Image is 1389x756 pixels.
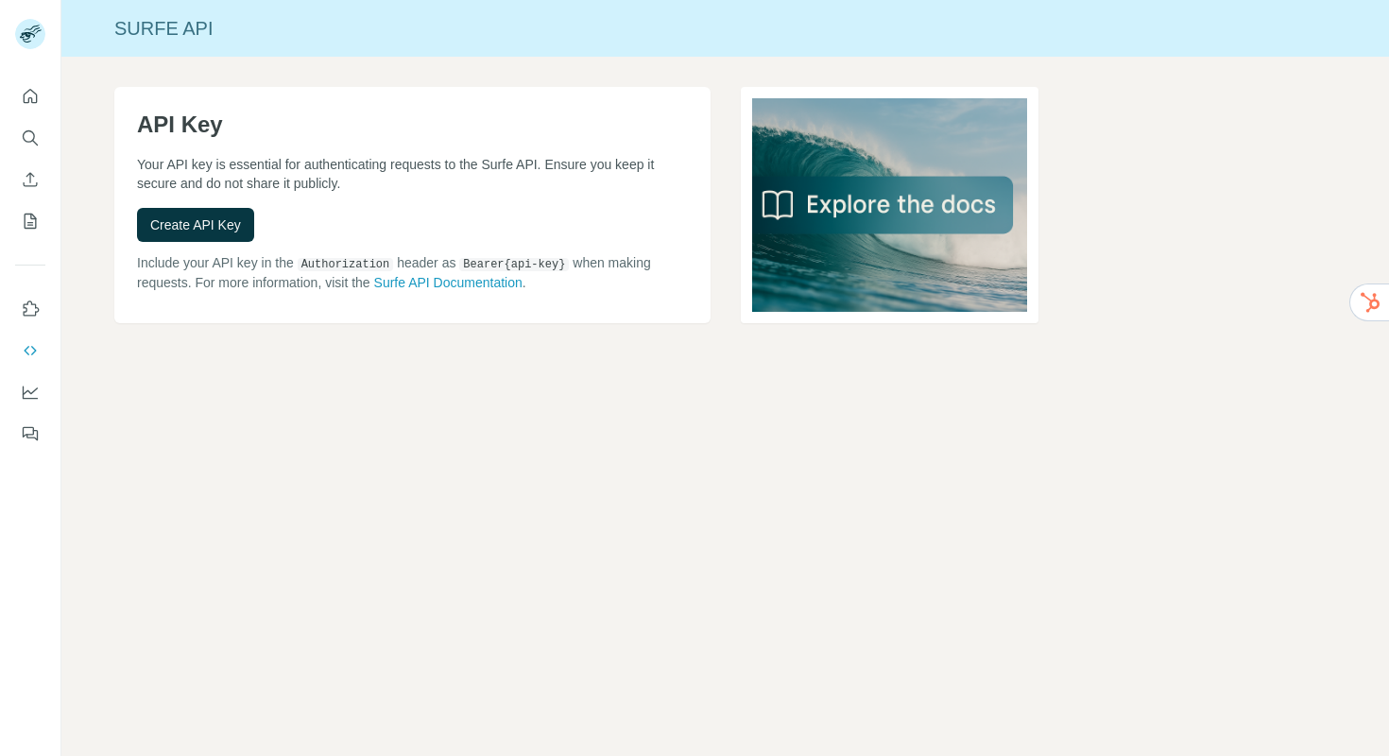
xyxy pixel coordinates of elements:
button: Use Surfe API [15,334,45,368]
button: Create API Key [137,208,254,242]
button: Use Surfe on LinkedIn [15,292,45,326]
div: Surfe API [61,15,1389,42]
button: Dashboard [15,375,45,409]
button: Quick start [15,79,45,113]
code: Bearer {api-key} [459,258,569,271]
button: Enrich CSV [15,163,45,197]
p: Your API key is essential for authenticating requests to the Surfe API. Ensure you keep it secure... [137,155,688,193]
h1: API Key [137,110,688,140]
a: Surfe API Documentation [374,275,523,290]
span: Create API Key [150,215,241,234]
code: Authorization [298,258,394,271]
button: Search [15,121,45,155]
button: Feedback [15,417,45,451]
p: Include your API key in the header as when making requests. For more information, visit the . [137,253,688,292]
button: My lists [15,204,45,238]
